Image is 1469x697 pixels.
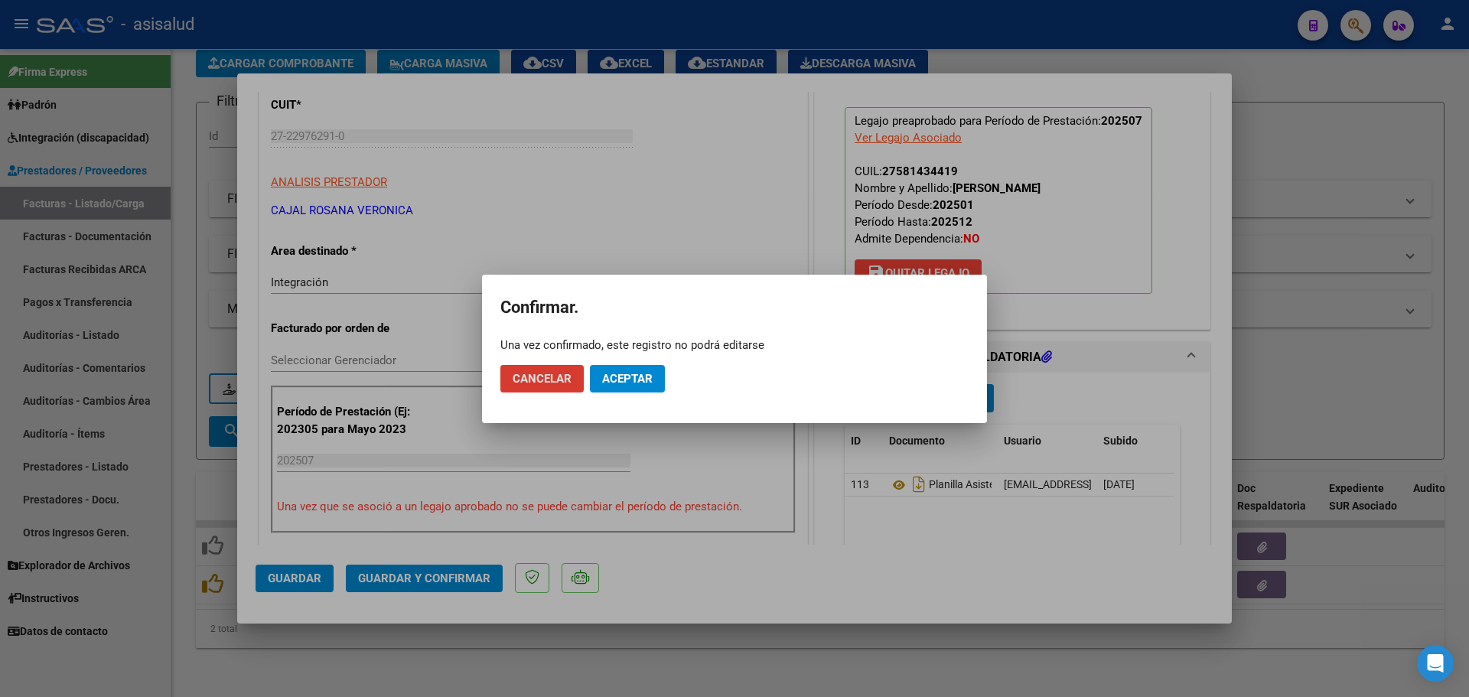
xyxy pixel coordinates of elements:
span: Cancelar [513,372,572,386]
h2: Confirmar. [500,293,969,322]
div: Open Intercom Messenger [1417,645,1454,682]
button: Aceptar [590,365,665,392]
button: Cancelar [500,365,584,392]
div: Una vez confirmado, este registro no podrá editarse [500,337,969,353]
span: Aceptar [602,372,653,386]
